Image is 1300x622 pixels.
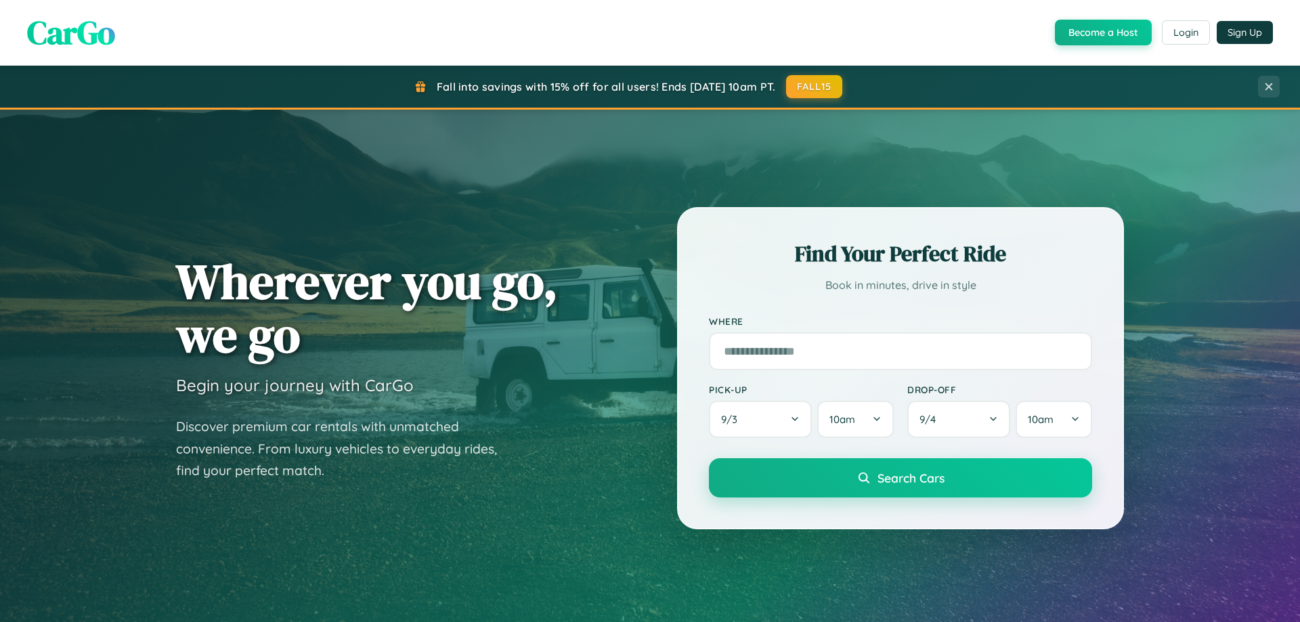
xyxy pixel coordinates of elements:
[709,401,812,438] button: 9/3
[27,10,115,55] span: CarGo
[709,384,894,395] label: Pick-up
[1028,413,1054,426] span: 10am
[1162,20,1210,45] button: Login
[709,239,1092,269] h2: Find Your Perfect Ride
[709,315,1092,327] label: Where
[721,413,744,426] span: 9 / 3
[709,275,1092,295] p: Book in minutes, drive in style
[437,80,776,93] span: Fall into savings with 15% off for all users! Ends [DATE] 10am PT.
[176,416,515,482] p: Discover premium car rentals with unmatched convenience. From luxury vehicles to everyday rides, ...
[877,470,945,485] span: Search Cars
[709,458,1092,497] button: Search Cars
[786,75,843,98] button: FALL15
[907,384,1092,395] label: Drop-off
[1055,20,1152,45] button: Become a Host
[176,254,558,361] h1: Wherever you go, we go
[829,413,855,426] span: 10am
[1016,401,1092,438] button: 10am
[817,401,894,438] button: 10am
[907,401,1010,438] button: 9/4
[176,375,414,395] h3: Begin your journey with CarGo
[1217,21,1273,44] button: Sign Up
[919,413,942,426] span: 9 / 4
